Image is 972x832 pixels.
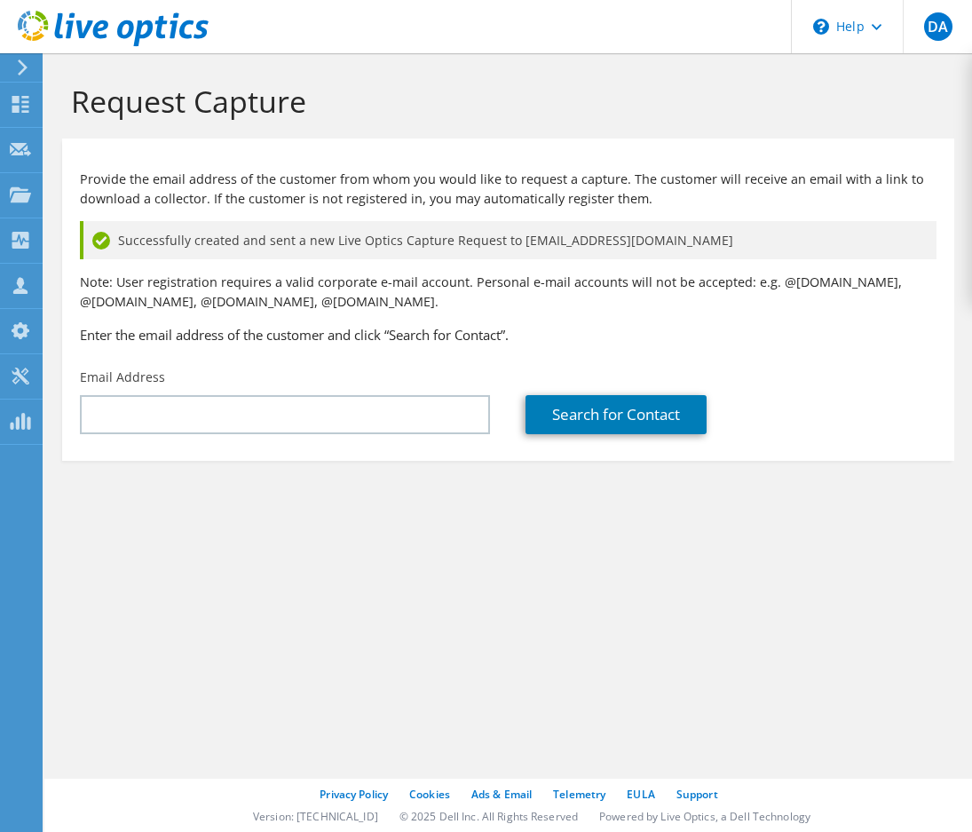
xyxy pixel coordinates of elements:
li: Powered by Live Optics, a Dell Technology [599,809,810,824]
a: Search for Contact [526,395,707,434]
span: Successfully created and sent a new Live Optics Capture Request to [EMAIL_ADDRESS][DOMAIN_NAME] [118,231,733,250]
h1: Request Capture [71,83,936,120]
a: Telemetry [553,787,605,802]
a: Cookies [409,787,450,802]
a: Ads & Email [471,787,532,802]
li: © 2025 Dell Inc. All Rights Reserved [399,809,578,824]
svg: \n [813,19,829,35]
span: DA [924,12,952,41]
label: Email Address [80,368,165,386]
a: EULA [627,787,654,802]
h3: Enter the email address of the customer and click “Search for Contact”. [80,325,936,345]
li: Version: [TECHNICAL_ID] [253,809,378,824]
a: Support [676,787,718,802]
p: Provide the email address of the customer from whom you would like to request a capture. The cust... [80,170,936,209]
a: Privacy Policy [320,787,388,802]
p: Note: User registration requires a valid corporate e-mail account. Personal e-mail accounts will ... [80,273,936,312]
